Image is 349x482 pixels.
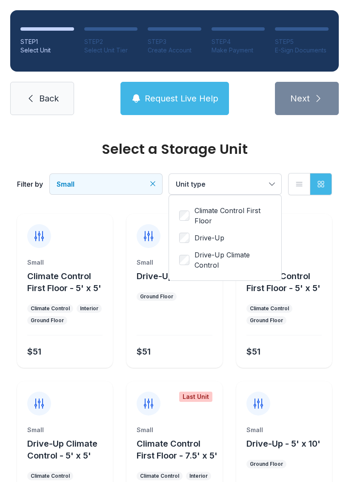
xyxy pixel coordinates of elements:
[137,271,207,281] span: Drive-Up - 5' x 5'
[195,233,224,243] span: Drive-Up
[137,438,219,462] button: Climate Control First Floor - 7.5' x 5'
[179,233,189,243] input: Drive-Up
[195,250,271,270] span: Drive-Up Climate Control
[27,346,41,358] div: $51
[246,346,260,358] div: $51
[145,92,218,104] span: Request Live Help
[17,179,43,189] div: Filter by
[148,38,201,46] div: STEP 3
[31,317,64,324] div: Ground Floor
[246,270,329,294] button: Climate Control First Floor - 5' x 5'
[176,180,206,188] span: Unit type
[27,270,109,294] button: Climate Control First Floor - 5' x 5'
[39,92,59,104] span: Back
[275,38,329,46] div: STEP 5
[290,92,310,104] span: Next
[246,258,322,267] div: Small
[84,38,138,46] div: STEP 2
[189,473,208,479] div: Interior
[137,258,212,267] div: Small
[179,211,189,221] input: Climate Control First Floor
[17,142,332,156] div: Select a Storage Unit
[212,46,265,55] div: Make Payment
[137,439,217,461] span: Climate Control First Floor - 7.5' x 5'
[20,46,74,55] div: Select Unit
[137,346,151,358] div: $51
[250,317,283,324] div: Ground Floor
[179,255,189,265] input: Drive-Up Climate Control
[148,46,201,55] div: Create Account
[31,473,70,479] div: Climate Control
[137,270,207,282] button: Drive-Up - 5' x 5'
[250,305,289,312] div: Climate Control
[140,293,173,300] div: Ground Floor
[27,439,97,461] span: Drive-Up Climate Control - 5' x 5'
[27,271,101,293] span: Climate Control First Floor - 5' x 5'
[169,174,281,194] button: Unit type
[195,205,271,226] span: Climate Control First Floor
[80,305,98,312] div: Interior
[31,305,70,312] div: Climate Control
[27,438,109,462] button: Drive-Up Climate Control - 5' x 5'
[50,174,162,194] button: Small
[27,258,103,267] div: Small
[246,271,320,293] span: Climate Control First Floor - 5' x 5'
[246,439,320,449] span: Drive-Up - 5' x 10'
[246,426,322,434] div: Small
[275,46,329,55] div: E-Sign Documents
[179,392,212,402] div: Last Unit
[212,38,265,46] div: STEP 4
[137,426,212,434] div: Small
[57,180,74,188] span: Small
[27,426,103,434] div: Small
[20,38,74,46] div: STEP 1
[246,438,320,450] button: Drive-Up - 5' x 10'
[250,461,283,468] div: Ground Floor
[140,473,179,479] div: Climate Control
[84,46,138,55] div: Select Unit Tier
[149,179,157,188] button: Clear filters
